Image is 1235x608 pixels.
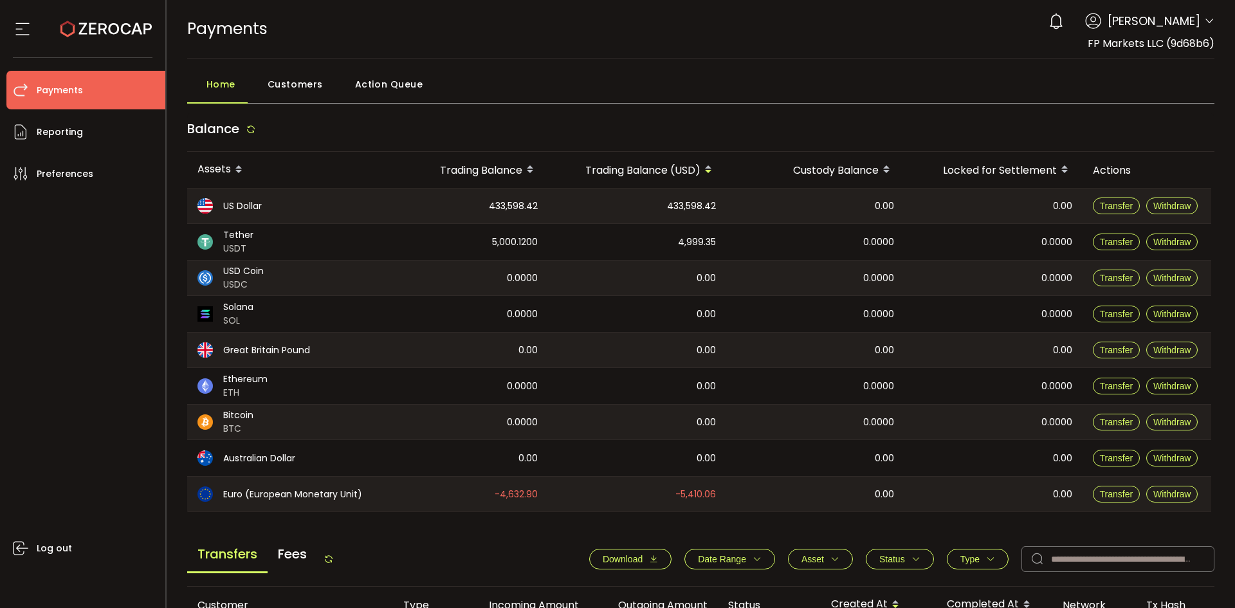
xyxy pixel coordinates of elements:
span: Balance [187,120,239,138]
img: aud_portfolio.svg [197,450,213,466]
span: -5,410.06 [675,487,716,502]
span: 0.0000 [507,415,538,430]
button: Withdraw [1146,198,1198,214]
span: Withdraw [1153,273,1191,283]
span: 0.0000 [1041,235,1072,250]
span: 0.0000 [507,379,538,394]
span: Payments [37,81,83,100]
span: 0.00 [1053,199,1072,214]
span: Transfer [1100,237,1133,247]
span: 0.00 [697,343,716,358]
button: Transfer [1093,306,1140,322]
button: Transfer [1093,486,1140,502]
img: gbp_portfolio.svg [197,342,213,358]
button: Withdraw [1146,306,1198,322]
button: Withdraw [1146,234,1198,250]
iframe: Chat Widget [1171,546,1235,608]
span: Reporting [37,123,83,142]
span: ETH [223,386,268,400]
img: eur_portfolio.svg [197,486,213,502]
img: usdt_portfolio.svg [197,234,213,250]
span: BTC [223,422,253,436]
span: Transfer [1100,273,1133,283]
span: Fees [268,537,317,571]
span: 0.0000 [1041,271,1072,286]
span: 0.0000 [507,271,538,286]
button: Date Range [684,549,775,569]
span: 5,000.1200 [492,235,538,250]
span: 0.00 [518,343,538,358]
span: Transfer [1100,417,1133,427]
span: USD Coin [223,264,264,278]
button: Transfer [1093,414,1140,430]
div: Actions [1083,163,1211,178]
span: Bitcoin [223,409,253,422]
button: Asset [788,549,853,569]
img: sol_portfolio.png [197,306,213,322]
span: 0.0000 [863,379,894,394]
span: Type [960,554,980,564]
span: 0.00 [875,343,894,358]
span: 0.0000 [863,307,894,322]
span: Withdraw [1153,201,1191,211]
span: Transfers [187,537,268,573]
div: Trading Balance (USD) [548,159,726,181]
span: Euro (European Monetary Unit) [223,488,362,501]
button: Transfer [1093,450,1140,466]
img: usd_portfolio.svg [197,198,213,214]
button: Withdraw [1146,378,1198,394]
span: 0.0000 [507,307,538,322]
span: Withdraw [1153,237,1191,247]
img: eth_portfolio.svg [197,378,213,394]
span: 0.00 [875,199,894,214]
span: 0.00 [1053,343,1072,358]
span: Date Range [698,554,746,564]
span: Withdraw [1153,489,1191,499]
div: Assets [187,159,387,181]
span: Transfer [1100,453,1133,463]
button: Type [947,549,1009,569]
button: Status [866,549,934,569]
span: 0.0000 [1041,415,1072,430]
span: Australian Dollar [223,452,295,465]
span: 0.00 [697,271,716,286]
span: 0.00 [518,451,538,466]
div: Trading Balance [387,159,548,181]
span: Transfer [1100,489,1133,499]
div: Locked for Settlement [904,159,1083,181]
span: [PERSON_NAME] [1108,12,1200,30]
span: 0.00 [697,307,716,322]
span: Asset [801,554,824,564]
span: Withdraw [1153,453,1191,463]
span: Great Britain Pound [223,344,310,357]
span: 4,999.35 [678,235,716,250]
span: Withdraw [1153,345,1191,355]
span: Log out [37,539,72,558]
img: usdc_portfolio.svg [197,270,213,286]
span: FP Markets LLC (9d68b6) [1088,36,1214,51]
button: Transfer [1093,378,1140,394]
button: Withdraw [1146,342,1198,358]
span: 433,598.42 [667,199,716,214]
span: 0.0000 [863,271,894,286]
span: 0.0000 [1041,379,1072,394]
span: Withdraw [1153,309,1191,319]
button: Withdraw [1146,486,1198,502]
span: Transfer [1100,309,1133,319]
button: Download [589,549,672,569]
button: Transfer [1093,342,1140,358]
span: Customers [268,71,323,97]
span: Withdraw [1153,381,1191,391]
span: -4,632.90 [495,487,538,502]
span: 0.00 [1053,487,1072,502]
span: 0.00 [697,451,716,466]
span: Action Queue [355,71,423,97]
span: Transfer [1100,345,1133,355]
span: Download [603,554,643,564]
span: Status [879,554,905,564]
button: Transfer [1093,198,1140,214]
button: Withdraw [1146,414,1198,430]
span: Ethereum [223,373,268,386]
button: Transfer [1093,270,1140,286]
